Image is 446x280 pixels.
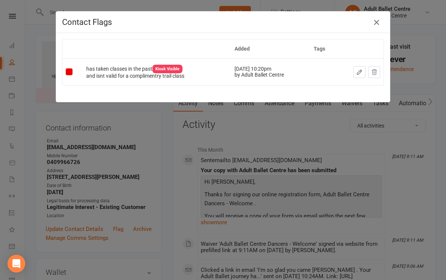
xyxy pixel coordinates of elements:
button: Dismiss this flag [368,66,380,78]
button: Close [371,16,382,28]
div: and isnt valid for a complimentry trail class [86,73,228,79]
div: Kiosk Visible [152,65,182,73]
h4: Contact Flags [62,17,384,27]
span: has taken classes in the past [86,66,182,72]
th: Tags [310,39,336,58]
td: [DATE] 10:20pm by Adult Ballet Centre [231,58,311,85]
th: Added [231,39,311,58]
div: Open Intercom Messenger [7,255,25,273]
